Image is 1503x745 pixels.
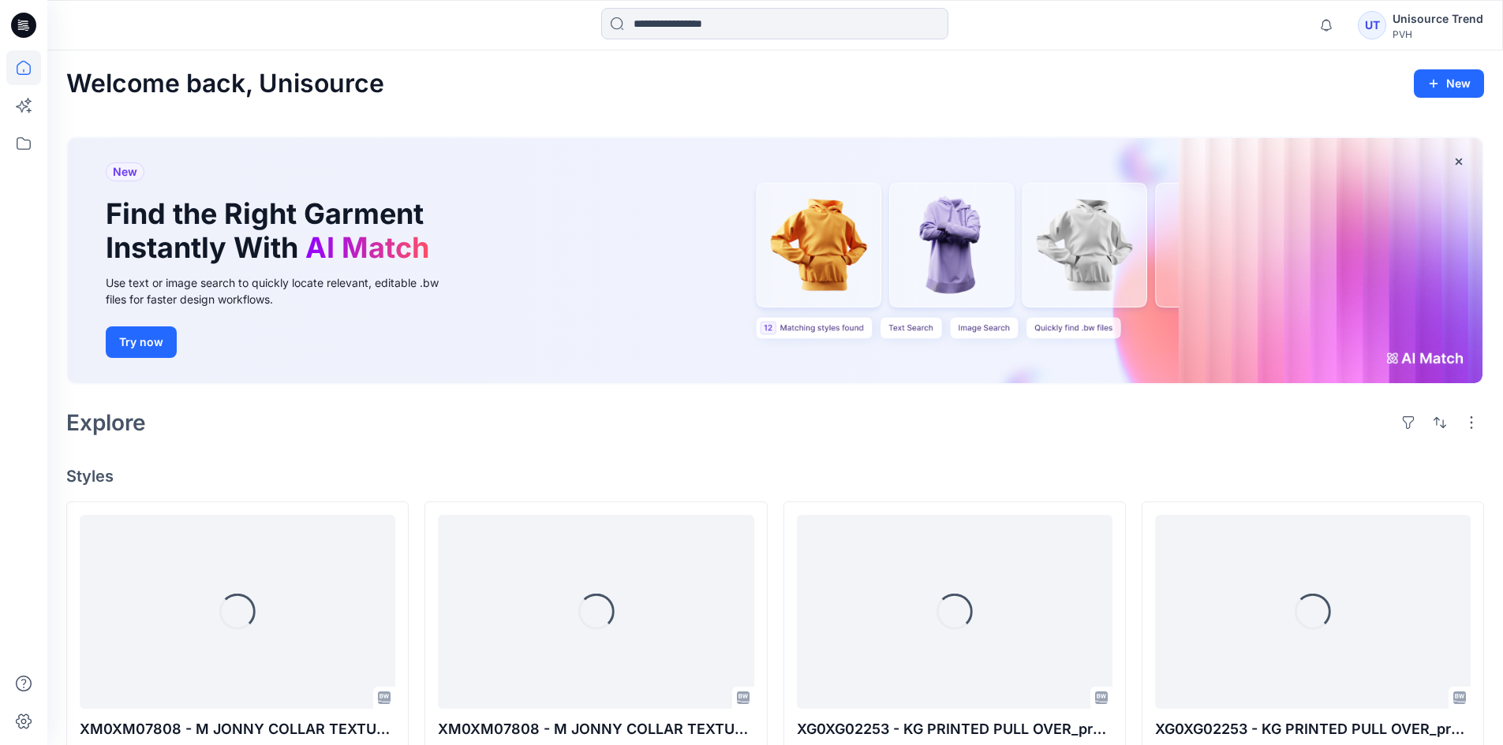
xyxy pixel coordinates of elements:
[66,69,384,99] h2: Welcome back, Unisource
[106,197,437,265] h1: Find the Right Garment Instantly With
[66,410,146,435] h2: Explore
[305,230,429,265] span: AI Match
[1155,718,1471,740] p: XG0XG02253 - KG PRINTED PULL OVER_proto
[106,274,461,307] div: Use text or image search to quickly locate relevant, editable .bw files for faster design workflows.
[66,467,1484,486] h4: Styles
[797,718,1112,740] p: XG0XG02253 - KG PRINTED PULL OVER_proto
[1393,28,1483,40] div: PVH
[1393,9,1483,28] div: Unisource Trend
[1358,11,1386,39] div: UT
[106,326,177,358] button: Try now
[80,718,395,740] p: XM0XM07808 - M JONNY COLLAR TEXTURE POLO STRP_fit
[1414,69,1484,98] button: New
[438,718,753,740] p: XM0XM07808 - M JONNY COLLAR TEXTURE POLO STRP_fit
[113,162,137,181] span: New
